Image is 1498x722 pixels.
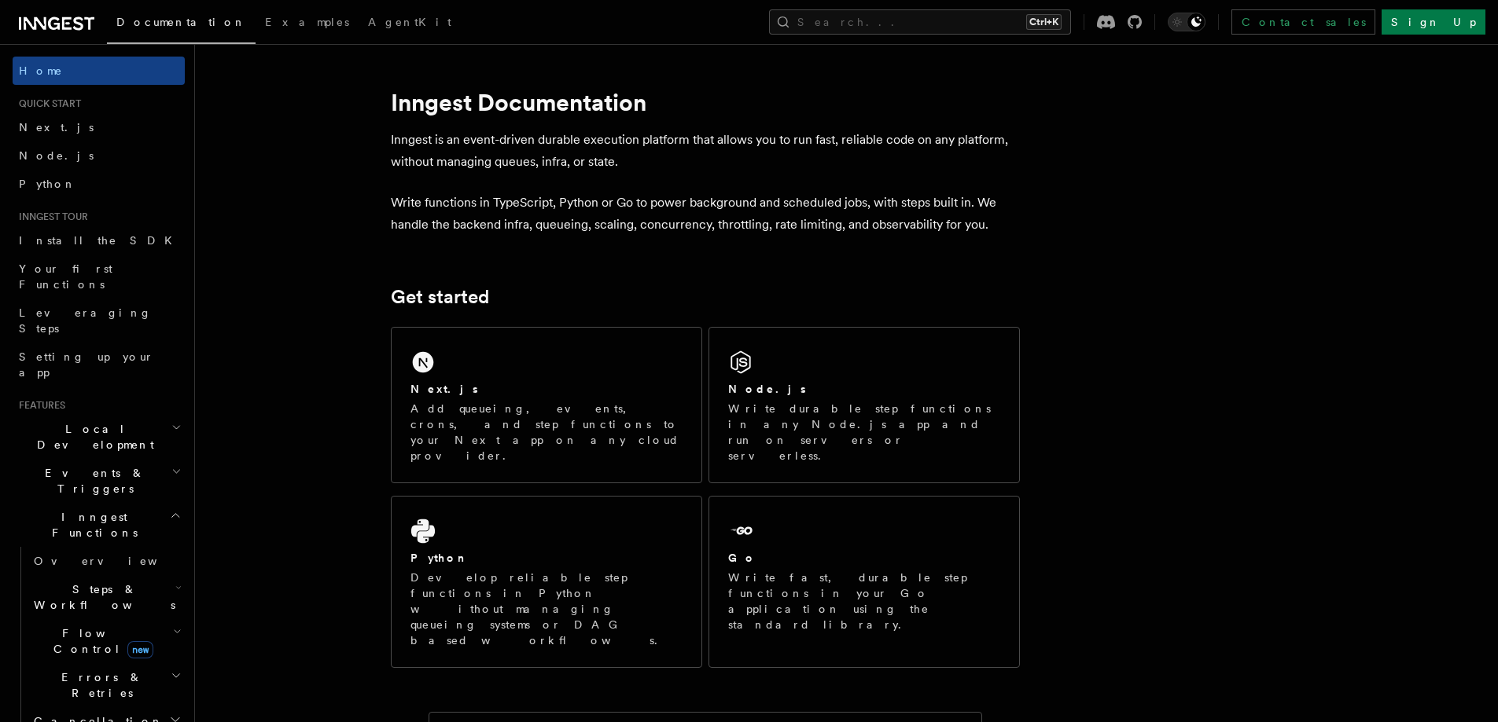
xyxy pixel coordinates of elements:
[391,327,702,483] a: Next.jsAdd queueing, events, crons, and step functions to your Next app on any cloud provider.
[19,63,63,79] span: Home
[13,170,185,198] a: Python
[13,459,185,503] button: Events & Triggers
[410,550,469,566] h2: Python
[116,16,246,28] span: Documentation
[28,619,185,663] button: Flow Controlnew
[728,570,1000,632] p: Write fast, durable step functions in your Go application using the standard library.
[410,381,478,397] h2: Next.js
[13,503,185,547] button: Inngest Functions
[728,381,806,397] h2: Node.js
[19,262,112,291] span: Your first Functions
[728,401,1000,464] p: Write durable step functions in any Node.js app and run on servers or serverless.
[28,575,185,619] button: Steps & Workflows
[728,550,756,566] h2: Go
[13,343,185,387] a: Setting up your app
[19,149,94,162] span: Node.js
[13,465,171,497] span: Events & Triggers
[13,97,81,110] span: Quick start
[13,226,185,255] a: Install the SDK
[19,121,94,134] span: Next.js
[410,570,683,648] p: Develop reliable step functions in Python without managing queueing systems or DAG based workflows.
[28,547,185,575] a: Overview
[13,399,65,412] span: Features
[19,306,152,335] span: Leveraging Steps
[127,641,153,658] span: new
[1168,13,1205,31] button: Toggle dark mode
[19,234,182,247] span: Install the SDK
[19,350,154,379] span: Setting up your app
[28,581,175,613] span: Steps & Workflows
[107,5,256,44] a: Documentation
[28,625,173,657] span: Flow Control
[13,415,185,459] button: Local Development
[13,421,171,453] span: Local Development
[391,192,1020,236] p: Write functions in TypeScript, Python or Go to power background and scheduled jobs, with steps bu...
[13,113,185,141] a: Next.js
[13,255,185,299] a: Your first Functions
[769,9,1071,35] button: Search...Ctrl+K
[28,663,185,707] button: Errors & Retries
[359,5,461,42] a: AgentKit
[265,16,349,28] span: Examples
[256,5,359,42] a: Examples
[13,509,170,541] span: Inngest Functions
[391,88,1020,116] h1: Inngest Documentation
[1231,9,1375,35] a: Contact sales
[391,129,1020,173] p: Inngest is an event-driven durable execution platform that allows you to run fast, reliable code ...
[1026,14,1062,30] kbd: Ctrl+K
[19,178,76,190] span: Python
[34,555,196,567] span: Overview
[709,327,1020,483] a: Node.jsWrite durable step functions in any Node.js app and run on servers or serverless.
[1382,9,1485,35] a: Sign Up
[391,286,489,308] a: Get started
[410,401,683,464] p: Add queueing, events, crons, and step functions to your Next app on any cloud provider.
[28,669,171,701] span: Errors & Retries
[13,299,185,343] a: Leveraging Steps
[13,211,88,223] span: Inngest tour
[391,496,702,668] a: PythonDevelop reliable step functions in Python without managing queueing systems or DAG based wo...
[13,141,185,170] a: Node.js
[13,57,185,85] a: Home
[368,16,451,28] span: AgentKit
[709,496,1020,668] a: GoWrite fast, durable step functions in your Go application using the standard library.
